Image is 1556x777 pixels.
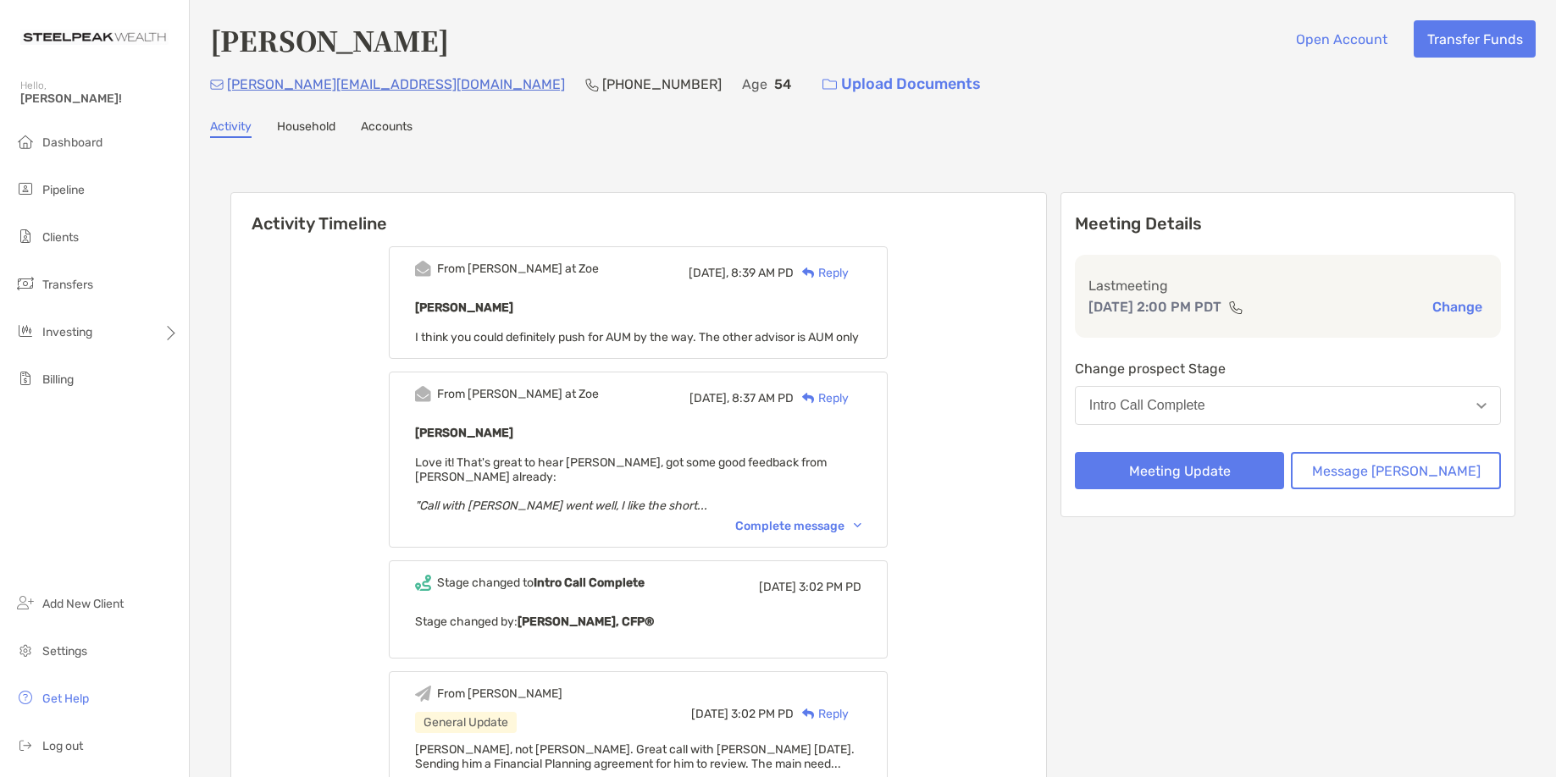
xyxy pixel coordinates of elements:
[15,368,36,388] img: billing icon
[42,135,102,150] span: Dashboard
[42,597,124,611] span: Add New Client
[794,264,849,282] div: Reply
[1089,398,1205,413] div: Intro Call Complete
[42,372,74,387] span: Billing
[15,321,36,341] img: investing icon
[415,712,517,733] div: General Update
[210,20,449,59] h4: [PERSON_NAME]
[42,183,85,197] span: Pipeline
[1291,452,1501,489] button: Message [PERSON_NAME]
[774,74,791,95] p: 54
[415,261,431,277] img: Event icon
[689,266,728,280] span: [DATE],
[1075,213,1501,234] p: Meeting Details
[802,267,815,278] img: Reply icon
[15,592,36,613] img: add_new_client icon
[415,386,431,402] img: Event icon
[735,519,861,533] div: Complete message
[20,7,169,68] img: Zoe Logo
[437,576,645,590] div: Stage changed to
[732,391,794,405] span: 8:37 AM PD
[1414,20,1536,58] button: Transfer Funds
[1476,403,1487,409] img: Open dropdown arrow
[1075,452,1285,489] button: Meeting Update
[227,74,565,95] p: [PERSON_NAME][EMAIL_ADDRESS][DOMAIN_NAME]
[799,580,861,594] span: 3:02 PM PD
[42,692,89,706] span: Get Help
[415,686,431,702] img: Event icon
[15,735,36,755] img: logout icon
[277,119,335,138] a: Household
[210,80,224,90] img: Email Icon
[42,325,92,339] span: Investing
[802,708,815,719] img: Reply icon
[689,391,729,405] span: [DATE],
[20,91,179,106] span: [PERSON_NAME]!
[415,426,513,440] b: [PERSON_NAME]
[437,387,599,401] div: From [PERSON_NAME] at Zoe
[415,455,827,513] span: Love it! That's great to hear [PERSON_NAME], got some good feedback from [PERSON_NAME] already:
[1228,300,1243,314] img: communication type
[15,131,36,152] img: dashboard icon
[518,614,654,629] b: [PERSON_NAME], CFP®
[415,575,431,591] img: Event icon
[742,74,767,95] p: Age
[437,686,562,701] div: From [PERSON_NAME]
[415,742,855,771] span: [PERSON_NAME], not [PERSON_NAME]. Great call with [PERSON_NAME] [DATE]. Sending him a Financial P...
[602,74,722,95] p: [PHONE_NUMBER]
[731,707,794,721] span: 3:02 PM PD
[42,644,87,659] span: Settings
[15,273,36,294] img: transfers icon
[759,580,796,594] span: [DATE]
[437,262,599,276] div: From [PERSON_NAME] at Zoe
[854,523,861,528] img: Chevron icon
[15,179,36,199] img: pipeline icon
[731,266,794,280] span: 8:39 AM PD
[691,707,728,721] span: [DATE]
[802,393,815,404] img: Reply icon
[231,193,1046,234] h6: Activity Timeline
[415,330,859,344] span: I think you could definitely push for AUM by the way. The other advisor is AUM only
[15,687,36,708] img: get-help icon
[1282,20,1400,58] button: Open Account
[794,389,849,407] div: Reply
[1075,386,1501,425] button: Intro Call Complete
[15,226,36,246] img: clients icon
[42,230,79,245] span: Clients
[1075,358,1501,379] p: Change prospect Stage
[1088,296,1221,317] p: [DATE] 2:00 PM PDT
[822,79,837,91] img: button icon
[811,66,992,102] a: Upload Documents
[361,119,413,138] a: Accounts
[415,611,861,632] p: Stage changed by:
[210,119,252,138] a: Activity
[585,78,599,91] img: Phone Icon
[1088,275,1487,296] p: Last meeting
[415,499,707,513] em: "Call with [PERSON_NAME] went well, I like the short...
[794,705,849,723] div: Reply
[1427,298,1487,316] button: Change
[42,278,93,292] span: Transfers
[42,739,83,753] span: Log out
[534,576,645,590] b: Intro Call Complete
[415,300,513,315] b: [PERSON_NAME]
[15,640,36,660] img: settings icon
